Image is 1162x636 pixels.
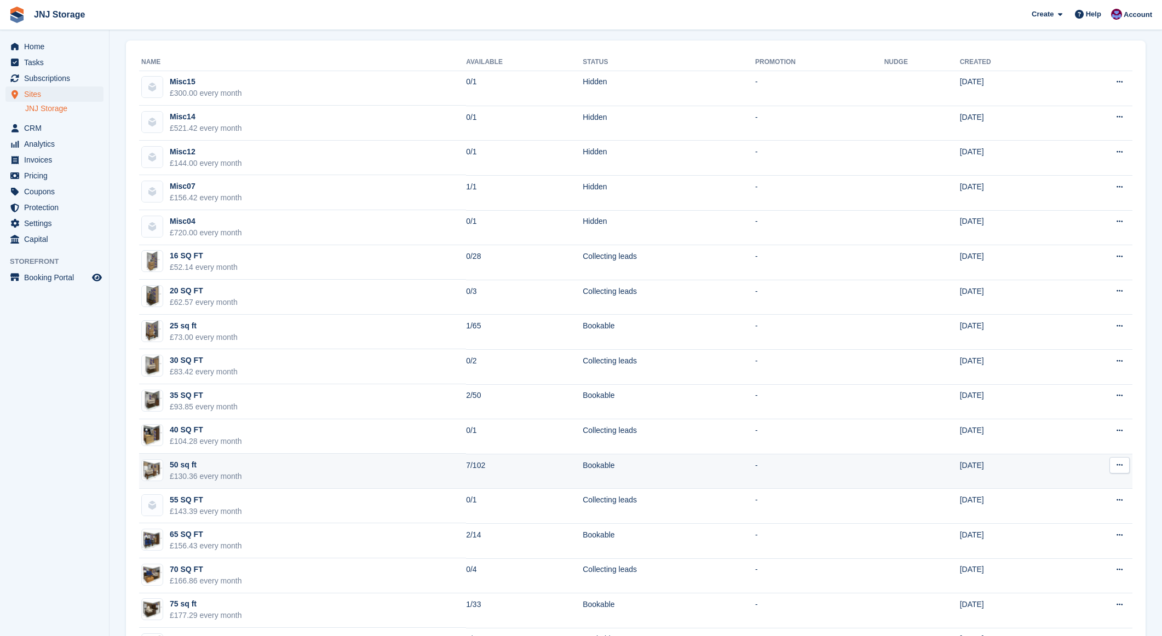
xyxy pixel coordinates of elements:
div: 55 SQ FT [170,494,242,506]
td: Collecting leads [583,489,755,524]
a: menu [5,168,103,183]
td: Hidden [583,141,755,176]
div: £73.00 every month [170,332,238,343]
div: £143.39 every month [170,506,242,517]
div: Misc04 [170,216,242,227]
a: menu [5,55,103,70]
td: Collecting leads [583,558,755,593]
td: 1/33 [466,593,583,628]
td: 2/50 [466,384,583,419]
div: 25 sq ft [170,320,238,332]
a: JNJ Storage [30,5,89,24]
span: Protection [24,200,90,215]
td: - [755,175,884,210]
div: Misc14 [170,111,242,123]
span: Create [1032,9,1054,20]
td: [DATE] [960,349,1060,384]
span: Sites [24,86,90,102]
img: Website-50-SQ-FT-980x973%20(1).png [142,460,163,481]
td: 0/1 [466,210,583,245]
td: Collecting leads [583,349,755,384]
td: [DATE] [960,280,1060,315]
div: £52.14 every month [170,262,238,273]
div: £130.36 every month [170,471,242,482]
a: menu [5,200,103,215]
th: Nudge [884,54,960,71]
td: [DATE] [960,489,1060,524]
td: 1/65 [466,315,583,350]
td: [DATE] [960,141,1060,176]
th: Available [466,54,583,71]
div: 20 SQ FT [170,285,238,297]
a: menu [5,136,103,152]
td: - [755,593,884,628]
td: Bookable [583,384,755,419]
img: Website-20-SQ-FT-1-849x1024.png [143,285,162,307]
div: £720.00 every month [170,227,242,239]
a: menu [5,184,103,199]
a: menu [5,216,103,231]
div: 65 SQ FT [170,529,242,540]
div: £166.86 every month [170,575,242,587]
span: Booking Portal [24,270,90,285]
a: JNJ Storage [25,103,103,114]
td: [DATE] [960,245,1060,280]
td: 7/102 [466,454,583,489]
div: 16 SQ FT [170,250,238,262]
td: Hidden [583,106,755,141]
img: Website-75-SQ-FT-980x891.png [142,600,163,618]
th: Created [960,54,1060,71]
td: - [755,558,884,593]
span: Storefront [10,256,109,267]
span: Home [24,39,90,54]
div: 50 sq ft [170,459,242,471]
span: CRM [24,120,90,136]
div: 75 sq ft [170,598,242,610]
td: - [755,349,884,384]
td: Bookable [583,593,755,628]
td: - [755,71,884,106]
td: 0/1 [466,71,583,106]
a: menu [5,71,103,86]
div: £62.57 every month [170,297,238,308]
a: Preview store [90,271,103,284]
span: Analytics [24,136,90,152]
div: 70 SQ FT [170,564,242,575]
div: 35 SQ FT [170,390,238,401]
td: - [755,454,884,489]
td: [DATE] [960,419,1060,454]
td: 0/2 [466,349,583,384]
img: blank-unit-type-icon-ffbac7b88ba66c5e286b0e438baccc4b9c83835d4c34f86887a83fc20ec27e7b.svg [142,147,163,167]
span: Coupons [24,184,90,199]
div: £144.00 every month [170,158,242,169]
td: 2/14 [466,523,583,558]
a: menu [5,39,103,54]
td: Hidden [583,175,755,210]
td: - [755,280,884,315]
div: £156.43 every month [170,540,242,552]
div: Misc07 [170,181,242,192]
div: £93.85 every month [170,401,238,413]
a: menu [5,270,103,285]
td: Bookable [583,454,755,489]
div: £521.42 every month [170,123,242,134]
td: - [755,245,884,280]
td: [DATE] [960,106,1060,141]
img: blank-unit-type-icon-ffbac7b88ba66c5e286b0e438baccc4b9c83835d4c34f86887a83fc20ec27e7b.svg [142,112,163,132]
span: Account [1124,9,1152,20]
img: blank-unit-type-icon-ffbac7b88ba66c5e286b0e438baccc4b9c83835d4c34f86887a83fc20ec27e7b.svg [142,216,163,237]
td: [DATE] [960,210,1060,245]
td: - [755,315,884,350]
div: £104.28 every month [170,436,242,447]
td: Bookable [583,315,755,350]
img: blank-unit-type-icon-ffbac7b88ba66c5e286b0e438baccc4b9c83835d4c34f86887a83fc20ec27e7b.svg [142,495,163,516]
td: - [755,384,884,419]
td: 0/1 [466,141,583,176]
td: [DATE] [960,454,1060,489]
img: blank-unit-type-icon-ffbac7b88ba66c5e286b0e438baccc4b9c83835d4c34f86887a83fc20ec27e7b.svg [142,77,163,97]
img: Website-70-SQ-FT-980x918.png [142,565,163,584]
img: Website-16-SQ-FT-e1614004433711-761x1024.png [144,250,160,272]
td: Hidden [583,210,755,245]
span: Invoices [24,152,90,167]
td: [DATE] [960,384,1060,419]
